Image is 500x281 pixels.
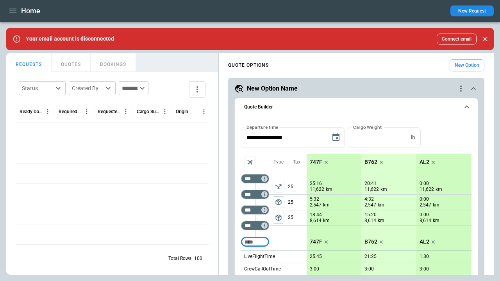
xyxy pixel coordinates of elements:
[380,186,387,193] p: km
[433,202,439,208] p: km
[353,124,382,130] label: Cargo Weight
[480,34,491,44] button: Close
[21,6,40,16] h1: Home
[241,98,471,116] button: Quote Builder
[273,196,284,208] button: left aligned
[310,266,319,272] p: 3:00
[310,217,321,224] p: 8,614
[273,181,284,192] span: Type of sector
[364,212,377,218] p: 15:20
[194,255,202,262] p: 100
[364,254,377,260] p: 21:25
[244,266,281,272] p: CrewCallOutTime
[244,157,256,168] span: Aircraft selection
[241,237,269,247] div: Too short
[168,255,193,262] p: Total Rows:
[293,159,302,165] p: Taxi
[241,205,269,215] div: Too short
[241,190,269,199] div: Too short
[228,64,269,67] h4: QUOTE OPTIONS
[420,212,429,218] p: 0:00
[160,107,170,117] button: Cargo Summary column menu
[310,196,319,202] p: 5:32
[82,107,92,117] button: Required Date & Time (UTC) column menu
[288,210,307,225] p: 25
[420,238,429,245] p: AL2
[364,196,374,202] p: 4:32
[420,217,431,224] p: 8,614
[378,202,384,208] p: km
[411,134,415,141] p: lb
[310,181,322,187] p: 25:16
[433,217,439,224] p: km
[43,107,53,117] button: Ready Date & Time (UTC) column menu
[247,84,298,93] h5: New Option Name
[364,202,376,208] p: 2,547
[6,53,52,72] button: REQUESTS
[323,217,330,224] p: km
[246,124,279,130] label: Departure time
[273,212,284,224] span: Type of sector
[450,59,484,71] button: New Option
[273,159,284,165] p: Type
[420,202,431,208] p: 2,547
[364,186,379,193] p: 11,622
[436,186,442,193] p: km
[310,212,322,218] p: 18:44
[420,159,429,165] p: AL2
[364,266,374,272] p: 3:00
[20,109,43,114] div: Ready Date & Time (UTC)
[364,238,377,245] p: B762
[234,84,478,93] button: New Option Namequote-option-actions
[59,109,82,114] div: Required Date & Time (UTC)
[480,30,491,48] div: dismiss
[310,186,324,193] p: 11,622
[437,34,477,44] button: Connect email
[22,84,53,92] div: Status
[364,217,376,224] p: 8,614
[364,181,377,187] p: 20:41
[456,84,466,93] div: quote-option-actions
[121,107,131,117] button: Requested Route column menu
[273,212,284,224] button: left aligned
[364,159,377,165] p: B762
[91,53,136,72] button: BOOKINGS
[273,181,284,192] button: left aligned
[189,81,205,98] button: more
[310,238,322,245] p: 747F
[241,174,269,183] div: Too short
[378,217,384,224] p: km
[420,181,429,187] p: 0:00
[241,221,269,230] div: Too short
[450,5,494,16] button: New Request
[275,198,282,206] span: package_2
[310,159,322,165] p: 747F
[288,195,307,210] p: 25
[98,109,121,114] div: Requested Route
[288,179,307,194] p: 25
[310,254,322,260] p: 25:45
[273,196,284,208] span: Type of sector
[137,109,160,114] div: Cargo Summary
[310,202,321,208] p: 2,547
[244,105,273,110] h6: Quote Builder
[420,254,429,260] p: 1:30
[52,53,91,72] button: QUOTES
[72,84,103,92] div: Created By
[244,253,275,260] p: LiveFlightTime
[326,186,332,193] p: km
[420,266,429,272] p: 3:00
[420,196,429,202] p: 0:00
[328,130,344,145] button: Choose date, selected date is Sep 9, 2025
[26,36,114,42] p: Your email account is disconnected
[199,107,209,117] button: Origin column menu
[420,186,434,193] p: 11,622
[323,202,330,208] p: km
[275,214,282,222] span: package_2
[176,109,188,114] div: Origin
